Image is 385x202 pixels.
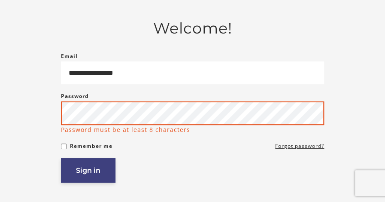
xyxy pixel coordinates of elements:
[70,141,112,151] label: Remember me
[275,141,324,151] a: Forgot password?
[61,158,115,183] button: Sign in
[61,51,78,61] label: Email
[61,91,89,101] label: Password
[61,125,190,134] p: Password must be at least 8 characters
[61,19,324,37] h2: Welcome!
